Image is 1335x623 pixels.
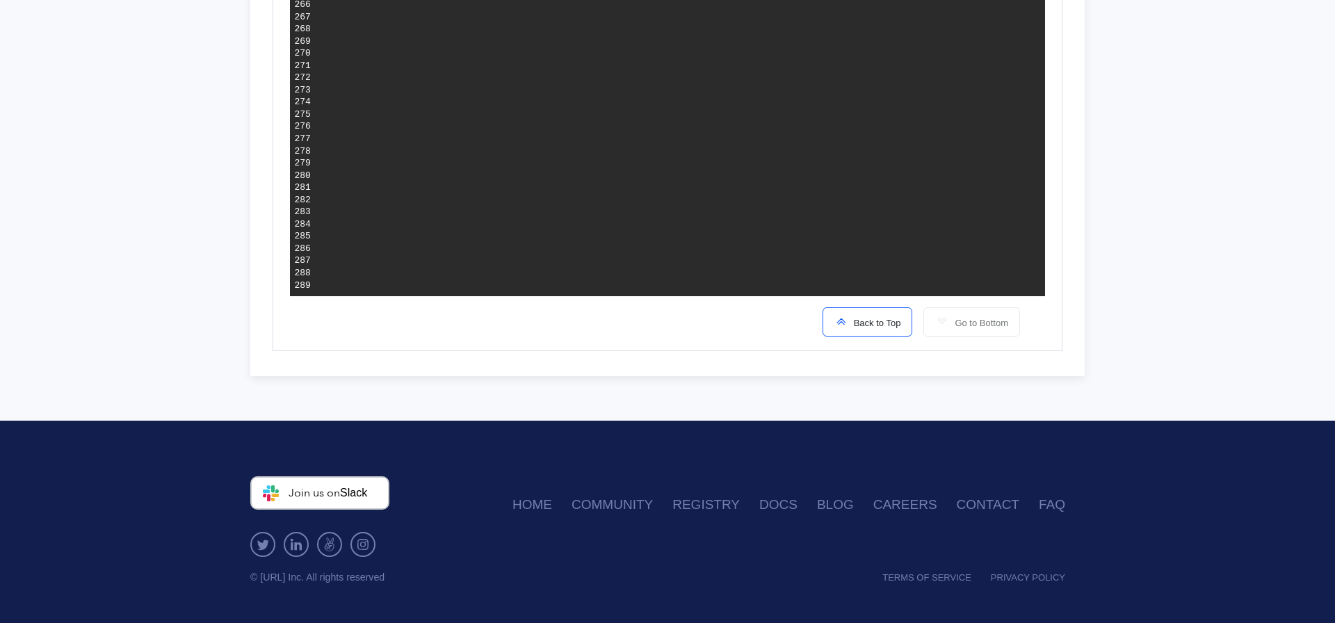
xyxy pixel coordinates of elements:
[848,318,901,328] span: Back to Top
[935,314,949,328] img: scroll-to-icon-light-gray.svg
[295,206,311,218] div: 283
[817,489,873,521] a: Blog
[295,96,311,108] div: 274
[295,60,311,72] div: 271
[295,108,311,121] div: 275
[295,181,311,194] div: 281
[295,157,311,170] div: 279
[295,72,311,84] div: 272
[1039,489,1085,521] a: FAQ
[873,489,957,521] a: Careers
[823,307,913,337] button: Back to Top
[295,280,311,292] div: 289
[923,307,1020,337] button: Go to Bottom
[295,145,311,158] div: 278
[295,84,311,97] div: 273
[295,243,311,255] div: 286
[759,489,817,521] a: Docs
[949,318,1008,328] span: Go to Bottom
[295,230,311,243] div: 285
[295,11,311,24] div: 267
[834,314,848,328] img: scroll-to-icon.svg
[991,565,1085,590] a: Privacy Policy
[295,23,311,35] div: 268
[295,267,311,280] div: 288
[295,120,311,133] div: 276
[295,133,311,145] div: 277
[250,476,389,510] a: Join us onSlack
[340,487,367,499] span: Slack
[295,35,311,48] div: 269
[295,254,311,267] div: 287
[957,489,1039,521] a: Contact
[295,218,311,231] div: 284
[295,47,311,60] div: 270
[672,489,759,521] a: Registry
[250,570,667,585] div: © [URL] Inc. All rights reserved
[295,194,311,207] div: 282
[572,489,672,521] a: Community
[295,170,311,182] div: 280
[882,565,991,590] a: Terms of Service
[512,489,572,521] a: Home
